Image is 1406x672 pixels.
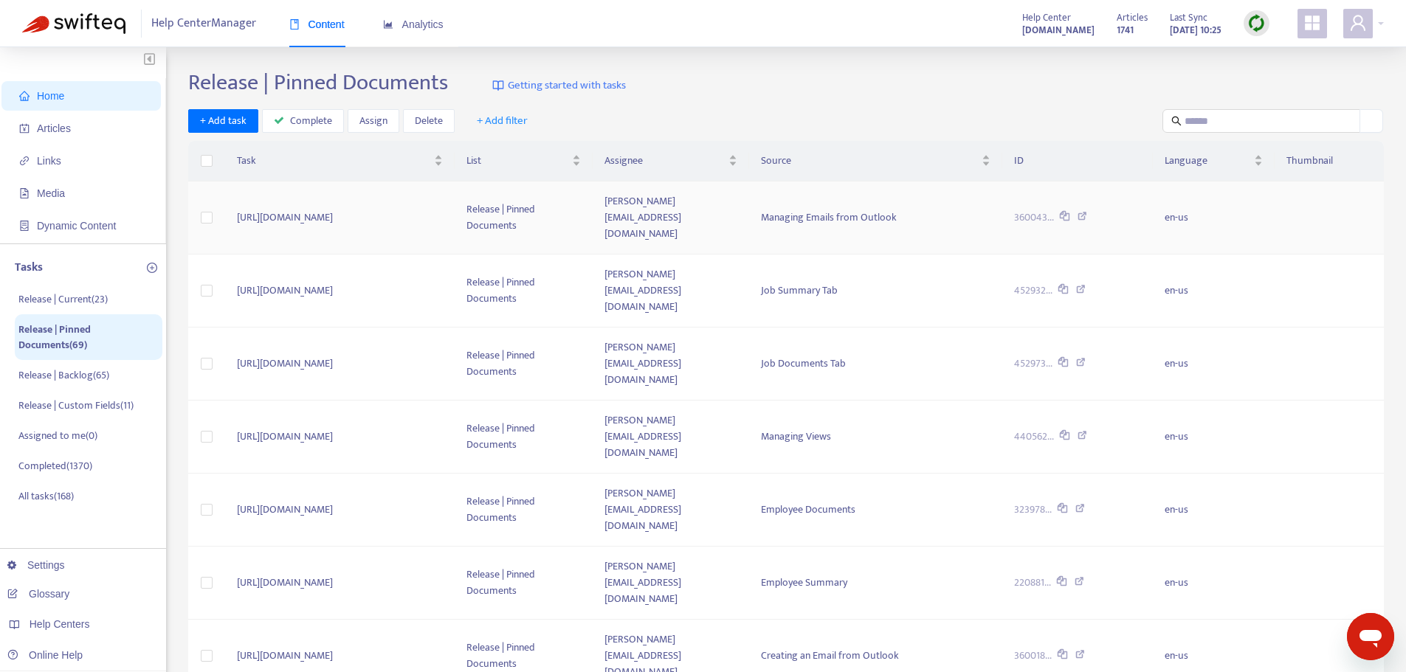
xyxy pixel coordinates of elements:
[1153,328,1275,401] td: en-us
[1022,10,1071,26] span: Help Center
[466,153,569,169] span: List
[1347,613,1394,660] iframe: Button to launch messaging window
[1170,22,1221,38] strong: [DATE] 10:25
[508,77,626,94] span: Getting started with tasks
[225,141,455,181] th: Task
[761,355,846,372] span: Job Documents Tab
[290,113,332,129] span: Complete
[477,112,528,130] span: + Add filter
[19,188,30,198] span: file-image
[262,109,344,133] button: Complete
[30,618,90,630] span: Help Centers
[415,113,443,129] span: Delete
[1014,575,1051,591] span: 220881...
[225,181,455,254] td: [URL][DOMAIN_NAME]
[593,401,749,474] td: [PERSON_NAME][EMAIL_ADDRESS][DOMAIN_NAME]
[492,80,504,91] img: image-link
[466,109,539,133] button: + Add filter
[1275,141,1384,181] th: Thumbnail
[593,547,749,620] td: [PERSON_NAME][EMAIL_ADDRESS][DOMAIN_NAME]
[593,181,749,254] td: [PERSON_NAME][EMAIL_ADDRESS][DOMAIN_NAME]
[1349,14,1367,32] span: user
[15,259,43,277] p: Tasks
[225,254,455,328] td: [URL][DOMAIN_NAME]
[593,141,749,181] th: Assignee
[455,141,593,181] th: List
[604,153,726,169] span: Assignee
[1014,502,1052,518] span: 323978...
[18,428,97,443] p: Assigned to me ( 0 )
[19,123,30,134] span: account-book
[18,488,74,504] p: All tasks ( 168 )
[1153,547,1275,620] td: en-us
[1170,10,1207,26] span: Last Sync
[19,221,30,231] span: container
[593,328,749,401] td: [PERSON_NAME][EMAIL_ADDRESS][DOMAIN_NAME]
[383,19,393,30] span: area-chart
[455,547,593,620] td: Release | Pinned Documents
[1153,141,1275,181] th: Language
[37,220,116,232] span: Dynamic Content
[225,401,455,474] td: [URL][DOMAIN_NAME]
[1153,401,1275,474] td: en-us
[761,153,979,169] span: Source
[1117,22,1134,38] strong: 1741
[225,474,455,547] td: [URL][DOMAIN_NAME]
[225,547,455,620] td: [URL][DOMAIN_NAME]
[1247,14,1266,32] img: sync.dc5367851b00ba804db3.png
[7,649,83,661] a: Online Help
[19,156,30,166] span: link
[761,647,899,664] span: Creating an Email from Outlook
[761,428,831,445] span: Managing Views
[1153,254,1275,328] td: en-us
[18,367,109,383] p: Release | Backlog ( 65 )
[761,501,855,518] span: Employee Documents
[18,291,108,307] p: Release | Current ( 23 )
[359,113,387,129] span: Assign
[18,322,159,353] p: Release | Pinned Documents ( 69 )
[1153,181,1275,254] td: en-us
[403,109,455,133] button: Delete
[761,209,897,226] span: Managing Emails from Outlook
[593,474,749,547] td: [PERSON_NAME][EMAIL_ADDRESS][DOMAIN_NAME]
[37,122,71,134] span: Articles
[455,181,593,254] td: Release | Pinned Documents
[1022,21,1095,38] a: [DOMAIN_NAME]
[1014,429,1054,445] span: 440562...
[37,155,61,167] span: Links
[151,10,256,38] span: Help Center Manager
[225,328,455,401] td: [URL][DOMAIN_NAME]
[1022,22,1095,38] strong: [DOMAIN_NAME]
[1002,141,1153,181] th: ID
[455,328,593,401] td: Release | Pinned Documents
[188,109,258,133] button: + Add task
[37,187,65,199] span: Media
[593,254,749,328] td: [PERSON_NAME][EMAIL_ADDRESS][DOMAIN_NAME]
[289,19,300,30] span: book
[1117,10,1148,26] span: Articles
[18,398,134,413] p: Release | Custom Fields ( 11 )
[1171,116,1182,126] span: search
[1014,209,1054,226] span: 360043...
[200,113,247,129] span: + Add task
[22,13,125,34] img: Swifteq
[188,69,448,96] h2: Release | Pinned Documents
[761,574,847,591] span: Employee Summary
[1014,356,1052,372] span: 452973...
[348,109,399,133] button: Assign
[1165,153,1251,169] span: Language
[7,559,65,571] a: Settings
[1014,283,1052,299] span: 452932...
[455,401,593,474] td: Release | Pinned Documents
[1153,474,1275,547] td: en-us
[19,91,30,101] span: home
[455,254,593,328] td: Release | Pinned Documents
[1303,14,1321,32] span: appstore
[7,588,69,600] a: Glossary
[383,18,444,30] span: Analytics
[761,282,838,299] span: Job Summary Tab
[1014,648,1052,664] span: 360018...
[289,18,345,30] span: Content
[18,458,92,474] p: Completed ( 1370 )
[37,90,64,102] span: Home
